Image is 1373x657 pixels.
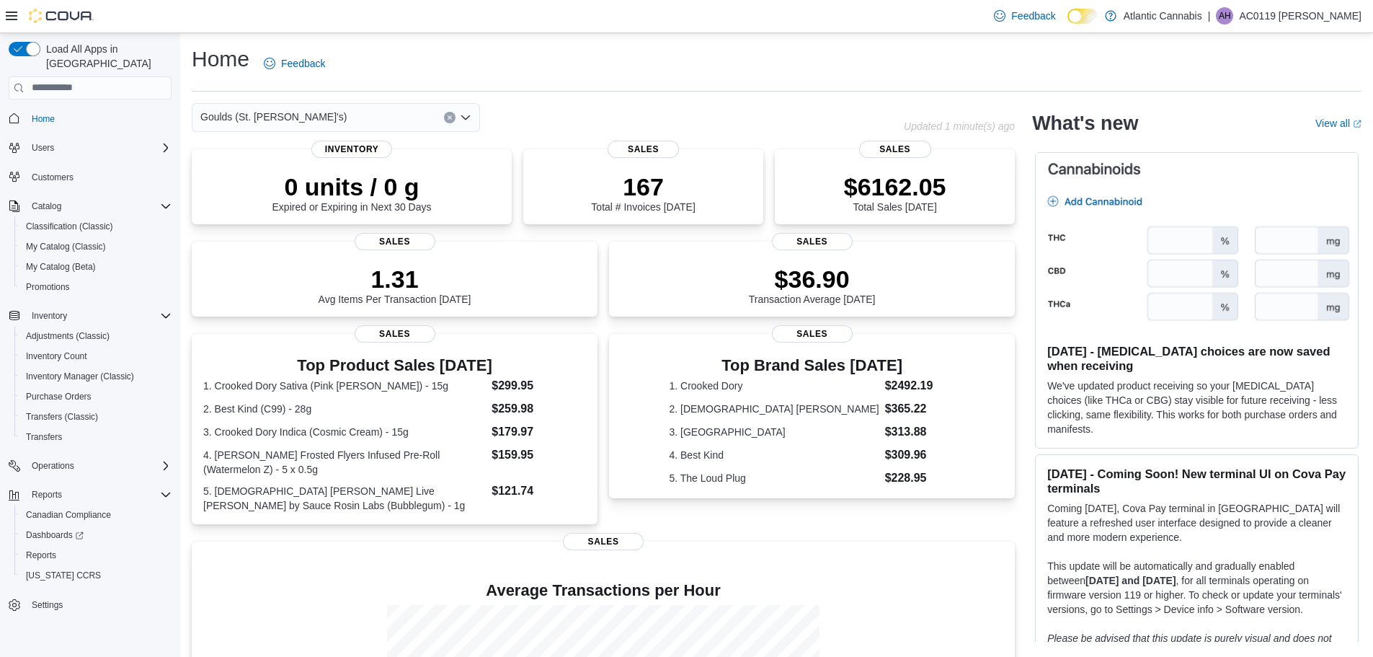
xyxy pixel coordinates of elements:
dd: $2492.19 [885,377,955,394]
a: Home [26,110,61,128]
p: 1.31 [319,265,471,294]
p: $36.90 [749,265,876,294]
div: Expired or Expiring in Next 30 Days [272,172,432,213]
p: | [1208,7,1211,25]
button: Settings [3,594,177,615]
span: Promotions [20,278,172,296]
h3: Top Product Sales [DATE] [203,357,586,374]
span: Sales [355,325,435,343]
span: Reports [20,547,172,564]
span: Feedback [1011,9,1055,23]
img: Cova [29,9,94,23]
span: Home [26,110,172,128]
button: Operations [26,457,80,475]
button: Promotions [14,277,177,297]
span: Sales [355,233,435,250]
a: Dashboards [14,525,177,545]
span: Canadian Compliance [26,509,111,521]
span: Sales [859,141,931,158]
span: Operations [26,457,172,475]
span: Goulds (St. [PERSON_NAME]'s) [200,108,347,125]
p: Coming [DATE], Cova Pay terminal in [GEOGRAPHIC_DATA] will feature a refreshed user interface des... [1047,501,1346,544]
div: Total Sales [DATE] [844,172,946,213]
button: Customers [3,167,177,188]
span: Washington CCRS [20,567,172,584]
dd: $228.95 [885,469,955,487]
span: Load All Apps in [GEOGRAPHIC_DATA] [40,42,172,71]
span: Inventory Manager (Classic) [20,368,172,385]
a: Customers [26,169,79,186]
p: $6162.05 [844,172,946,201]
a: View allExternal link [1315,118,1361,129]
span: Inventory [26,307,172,325]
div: Avg Items Per Transaction [DATE] [319,265,471,305]
span: Transfers [26,431,62,443]
a: [US_STATE] CCRS [20,567,107,584]
a: Inventory Manager (Classic) [20,368,140,385]
span: Dashboards [26,529,84,541]
span: Home [32,113,55,125]
span: Sales [608,141,680,158]
dd: $309.96 [885,446,955,464]
h2: What's new [1032,112,1138,135]
button: Transfers [14,427,177,447]
button: Inventory Manager (Classic) [14,366,177,387]
h1: Home [192,45,249,74]
span: My Catalog (Beta) [26,261,96,273]
span: Inventory Count [20,348,172,365]
p: We've updated product receiving so your [MEDICAL_DATA] choices (like THCa or CBG) stay visible fo... [1047,379,1346,436]
a: Classification (Classic) [20,218,119,235]
span: Catalog [32,200,61,212]
a: Purchase Orders [20,388,97,405]
button: Reports [3,485,177,505]
span: Customers [32,172,74,183]
span: My Catalog (Beta) [20,258,172,275]
span: Feedback [281,56,325,71]
h4: Average Transactions per Hour [203,582,1003,599]
span: Settings [32,599,63,611]
a: Inventory Count [20,348,93,365]
button: My Catalog (Classic) [14,237,177,257]
button: Inventory [26,307,73,325]
button: Reports [26,486,68,503]
span: Sales [772,325,853,343]
dt: 1. Crooked Dory [669,379,879,393]
dt: 5. [DEMOGRAPHIC_DATA] [PERSON_NAME] Live [PERSON_NAME] by Sauce Rosin Labs (Bubblegum) - 1g [203,484,486,513]
strong: [DATE] and [DATE] [1085,575,1176,586]
h3: [DATE] - Coming Soon! New terminal UI on Cova Pay terminals [1047,467,1346,495]
span: Adjustments (Classic) [20,327,172,345]
dt: 1. Crooked Dory Sativa (Pink [PERSON_NAME]) - 15g [203,379,486,393]
span: Purchase Orders [26,391,92,402]
dt: 4. Best Kind [669,448,879,462]
dd: $299.95 [492,377,586,394]
span: Adjustments (Classic) [26,330,110,342]
a: Canadian Compliance [20,506,117,524]
button: Inventory [3,306,177,326]
span: Operations [32,460,74,472]
span: Classification (Classic) [20,218,172,235]
button: Transfers (Classic) [14,407,177,427]
span: Canadian Compliance [20,506,172,524]
p: Updated 1 minute(s) ago [904,120,1015,132]
span: Transfers [20,428,172,446]
a: My Catalog (Beta) [20,258,102,275]
input: Dark Mode [1067,9,1098,24]
button: Classification (Classic) [14,216,177,237]
button: Catalog [26,198,67,215]
span: Classification (Classic) [26,221,113,232]
span: Sales [563,533,644,550]
span: Transfers (Classic) [20,408,172,425]
dd: $159.95 [492,446,586,464]
h3: Top Brand Sales [DATE] [669,357,954,374]
div: Transaction Average [DATE] [749,265,876,305]
dd: $365.22 [885,400,955,418]
span: My Catalog (Classic) [26,241,106,252]
span: Transfers (Classic) [26,411,98,423]
dd: $313.88 [885,423,955,441]
span: Users [26,139,172,156]
a: Settings [26,596,68,614]
a: Transfers (Classic) [20,408,104,425]
dd: $259.98 [492,400,586,418]
span: Inventory Count [26,350,87,362]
